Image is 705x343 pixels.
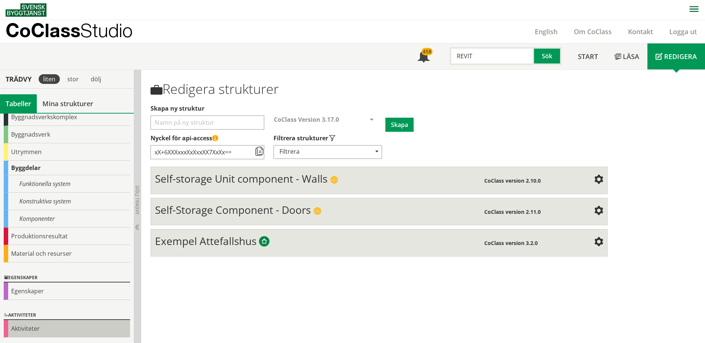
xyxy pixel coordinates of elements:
[155,171,327,186] span: Self-storage Unit component - Walls
[274,115,339,124] span: CoClass Version 3.17.0
[6,26,133,35] p: CoClass
[259,237,269,247] span: Byggtjänsts exempelstrukturer
[578,52,598,61] span: Start
[4,228,130,245] div: Produktionsresultat
[151,134,607,142] label: Nyckel till åtkomststruktur via API (kräver API-licensabonnemang)
[151,104,607,112] label: Välj ett namn för att skapa en ny struktur
[80,19,133,41] span: Studio
[4,320,130,337] div: Aktiviteter
[134,186,140,215] span: Dölj trädvy
[418,51,430,63] span: Notifikationer
[6,20,149,43] a: CoClassStudio
[484,208,541,215] span: CoClass version 2.11.0
[484,177,541,184] span: CoClass version 2.10.0
[594,207,603,216] span: Inställningar
[313,207,321,215] span: Publik struktur
[155,203,311,217] span: Self-Storage Component - Doors
[570,43,606,69] a: Start
[450,47,534,65] input: Sök
[274,145,382,159] div: Filtrera
[623,52,639,61] span: Läsa
[39,74,60,84] div: liten
[63,74,83,84] div: stor
[155,234,256,248] span: Exempel Attefallshus
[4,274,130,282] div: Egenskaper
[4,161,130,175] div: Byggdelar
[4,108,130,126] div: Byggnadsverkskomplex
[594,176,603,184] span: Inställningar
[4,126,130,143] div: Byggnadsverk
[268,115,385,134] div: Välj CoClass-version för att skapa en ny struktur
[4,245,130,262] div: Material och resurser
[664,52,697,61] span: Redigera
[151,115,264,130] input: Välj ett namn för att skapa en ny struktur Välj vilka typer av strukturer som ska visas i din str...
[37,94,99,113] a: Mina strukturer
[4,175,130,193] div: Funktionella system
[1,75,36,83] div: Trädvy
[527,27,566,36] a: English
[212,135,218,141] span: Denna API-nyckel ger åtkomst till alla strukturer som du har skapat eller delat med dig av. Håll ...
[410,43,438,69] a: 458
[594,238,603,247] span: Inställningar
[255,147,264,156] span: Kopiera
[274,134,381,142] label: Välj vilka typer av strukturer som ska visas i din strukturlista
[151,145,264,159] input: Nyckel till åtkomststruktur via API (kräver API-licensabonnemang)
[4,193,130,210] div: Konstruktiva system
[6,3,46,17] img: Svensk Byggtjänst
[647,43,705,69] a: Redigera
[151,81,607,97] h1: Redigera strukturer
[421,48,433,55] div: 458
[86,74,106,84] div: dölj
[620,27,661,36] a: Kontakt
[534,47,562,65] button: Sök
[385,118,414,132] button: Skapa
[4,282,130,300] div: Egenskaper
[4,311,130,320] div: Aktiviteter
[4,143,130,161] div: Utrymmen
[606,43,647,69] a: Läsa
[566,27,620,36] a: Om CoClass
[4,210,130,228] div: Komponenter
[661,27,705,36] a: Logga ut
[330,176,338,184] span: Publik struktur
[484,239,538,246] span: CoClass version 3.2.0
